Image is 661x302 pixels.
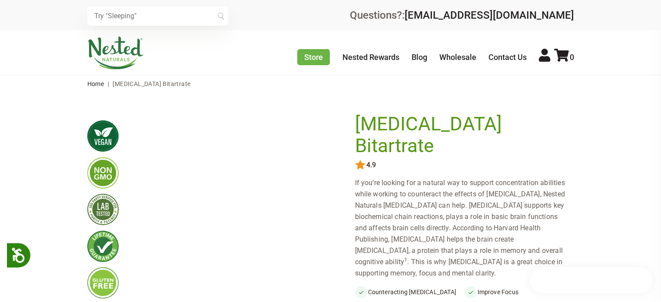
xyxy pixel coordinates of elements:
[488,53,527,62] a: Contact Us
[297,49,330,65] a: Store
[439,53,476,62] a: Wholesale
[355,113,570,156] h1: [MEDICAL_DATA] Bitartrate
[342,53,399,62] a: Nested Rewards
[113,80,190,87] span: [MEDICAL_DATA] Bitartrate
[465,286,574,298] li: Improve Focus
[87,37,144,70] img: Nested Naturals
[405,9,574,21] a: [EMAIL_ADDRESS][DOMAIN_NAME]
[530,267,652,293] iframe: Button to open loyalty program pop-up
[87,157,119,189] img: gmofree
[87,75,574,93] nav: breadcrumbs
[106,80,111,87] span: |
[350,10,574,20] div: Questions?:
[87,7,228,26] input: Try "Sleeping"
[412,53,427,62] a: Blog
[87,120,119,152] img: vegan
[554,53,574,62] a: 0
[87,231,119,262] img: lifetimeguarantee
[570,53,574,62] span: 0
[87,80,104,87] a: Home
[355,160,365,170] img: star.svg
[87,194,119,225] img: thirdpartytested
[404,257,407,263] sup: 1
[365,161,376,169] span: 4.9
[355,286,465,298] li: Counteracting [MEDICAL_DATA]
[355,177,574,279] div: If you’re looking for a natural way to support concentration abilities while working to counterac...
[87,267,119,299] img: glutenfree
